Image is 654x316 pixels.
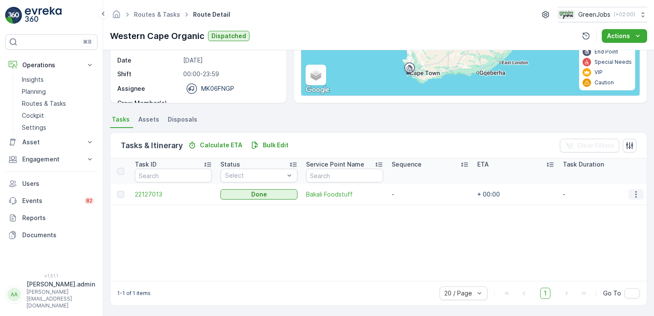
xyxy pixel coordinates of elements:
p: Events [22,197,79,205]
p: Routes & Tasks [22,99,66,108]
td: - [559,184,644,205]
p: Select [225,171,284,180]
div: AA [7,288,21,301]
p: [PERSON_NAME][EMAIL_ADDRESS][DOMAIN_NAME] [27,289,95,309]
p: Service Point Name [306,160,364,169]
p: Clear Filters [577,141,614,150]
button: Clear Filters [560,139,619,152]
img: Google [303,84,332,95]
a: Routes & Tasks [18,98,98,110]
p: Documents [22,231,94,239]
p: Western Cape Organic [110,30,205,42]
input: Search [135,169,212,182]
img: Green_Jobs_Logo.png [558,10,575,19]
p: 00:00-23:59 [183,70,277,78]
p: ( +02:00 ) [614,11,635,18]
td: - [387,184,473,205]
a: Layers [306,66,325,84]
p: Assignee [117,84,145,93]
p: Cockpit [22,111,44,120]
p: [PERSON_NAME].admin [27,280,95,289]
a: Routes & Tasks [134,11,180,18]
p: Calculate ETA [200,141,242,149]
p: Insights [22,75,44,84]
p: Date [117,56,180,65]
span: Disposals [168,115,197,124]
p: Planning [22,87,46,96]
p: Special Needs [595,59,632,66]
button: GreenJobs(+02:00) [558,7,647,22]
p: Dispatched [211,32,246,40]
p: Task Duration [563,160,604,169]
p: Done [251,190,267,199]
span: Tasks [112,115,130,124]
span: v 1.51.1 [5,273,98,278]
p: 82 [86,197,92,204]
button: AA[PERSON_NAME].admin[PERSON_NAME][EMAIL_ADDRESS][DOMAIN_NAME] [5,280,98,309]
p: Users [22,179,94,188]
a: Open this area in Google Maps (opens a new window) [303,84,332,95]
p: MK06FNGP [201,84,234,93]
img: logo_light-DOdMpM7g.png [25,7,62,24]
p: Status [220,160,240,169]
p: Asset [22,138,80,146]
button: Actions [602,29,647,43]
input: Search [306,169,383,182]
p: Actions [607,32,630,40]
td: + 00:00 [473,184,559,205]
a: Events82 [5,192,98,209]
a: Cockpit [18,110,98,122]
p: ⌘B [83,39,92,45]
a: Homepage [112,13,121,20]
p: Operations [22,61,80,69]
a: Planning [18,86,98,98]
button: Bulk Edit [247,140,292,150]
button: Dispatched [208,31,250,41]
button: Engagement [5,151,98,168]
a: Reports [5,209,98,227]
p: Crew Member(s) [117,99,180,107]
a: 22127013 [135,190,212,199]
a: Bakali Foodstuff [306,190,383,199]
span: Route Detail [191,10,232,19]
button: Calculate ETA [184,140,246,150]
p: [DATE] [183,56,277,65]
a: Settings [18,122,98,134]
img: logo [5,7,22,24]
p: End Point [595,48,618,55]
p: Reports [22,214,94,222]
div: Toggle Row Selected [117,191,124,198]
p: 1-1 of 1 items [117,290,151,297]
span: 1 [540,288,550,299]
a: Users [5,175,98,192]
p: ETA [477,160,489,169]
button: Operations [5,57,98,74]
p: Tasks & Itinerary [121,140,183,152]
p: GreenJobs [578,10,610,19]
p: Sequence [392,160,422,169]
p: Task ID [135,160,157,169]
a: Documents [5,227,98,244]
a: Insights [18,74,98,86]
p: Engagement [22,155,80,164]
p: Settings [22,123,46,132]
p: Shift [117,70,180,78]
span: Go To [603,289,621,298]
button: Asset [5,134,98,151]
p: - [183,99,277,107]
button: Done [220,189,297,200]
p: Caution [595,79,614,86]
span: Assets [138,115,159,124]
p: Bulk Edit [263,141,288,149]
p: VIP [595,69,603,76]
